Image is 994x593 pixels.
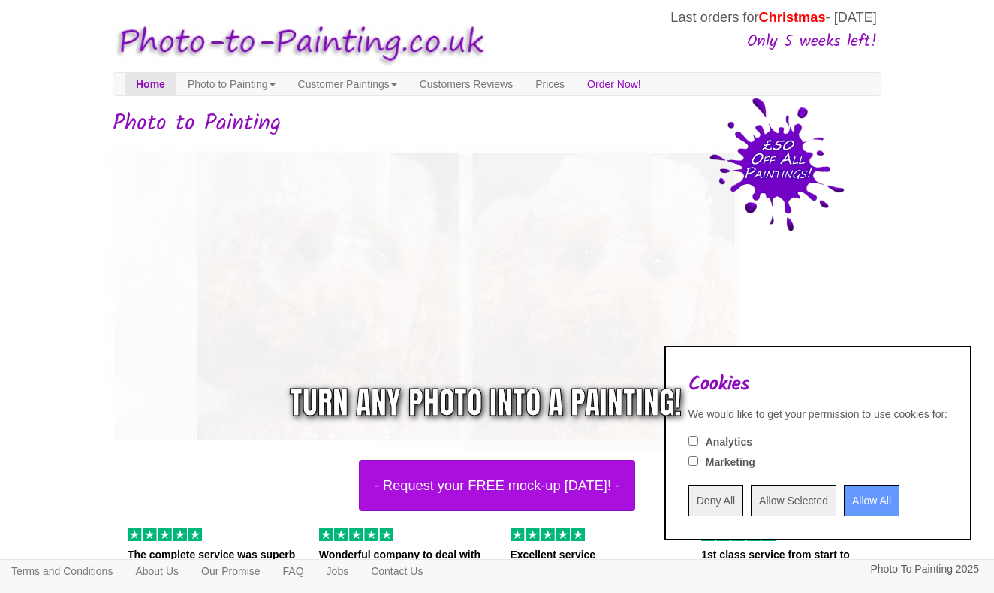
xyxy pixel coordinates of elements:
a: About Us [124,560,190,582]
p: 1st class service from start to finish… [701,546,870,582]
p: The complete service was superb from… [128,546,297,582]
label: Analytics [706,434,752,449]
p: Wonderful company to deal with [319,546,488,564]
h1: Photo to Painting [113,111,881,136]
img: 5 of out 5 stars [511,528,585,541]
img: 5 of out 5 stars [128,528,202,541]
h2: Cookies [688,374,947,395]
label: Marketing [706,455,755,470]
a: FAQ [272,560,315,582]
img: 50 pound price drop [709,98,845,231]
img: Oil painting of a dog [101,140,664,452]
div: Turn any photo into a painting! [290,380,682,425]
a: Home [125,73,176,95]
a: Contact Us [360,560,434,582]
h3: Only 5 weeks left! [492,33,877,51]
img: 5 of out 5 stars [319,528,393,541]
input: Allow All [844,485,899,516]
a: Photo to Painting [176,73,287,95]
span: Christmas [759,10,826,25]
input: Allow Selected [751,485,836,516]
a: Order Now! [576,73,652,95]
span: Last orders for - [DATE] [670,10,877,25]
button: - Request your FREE mock-up [DATE]! - [359,460,635,511]
a: Customers Reviews [408,73,524,95]
p: Excellent service [511,546,679,564]
input: Deny All [688,485,743,516]
img: monty-small.jpg [185,140,748,452]
a: Our Promise [190,560,272,582]
a: Jobs [315,560,360,582]
img: Photo to Painting [105,14,489,72]
a: Prices [524,73,576,95]
a: Customer Paintings [287,73,408,95]
p: Photo To Painting 2025 [870,560,979,579]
